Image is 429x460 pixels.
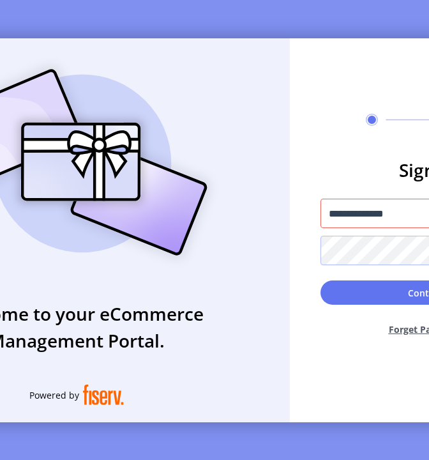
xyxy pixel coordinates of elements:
span: Powered by [29,388,79,402]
